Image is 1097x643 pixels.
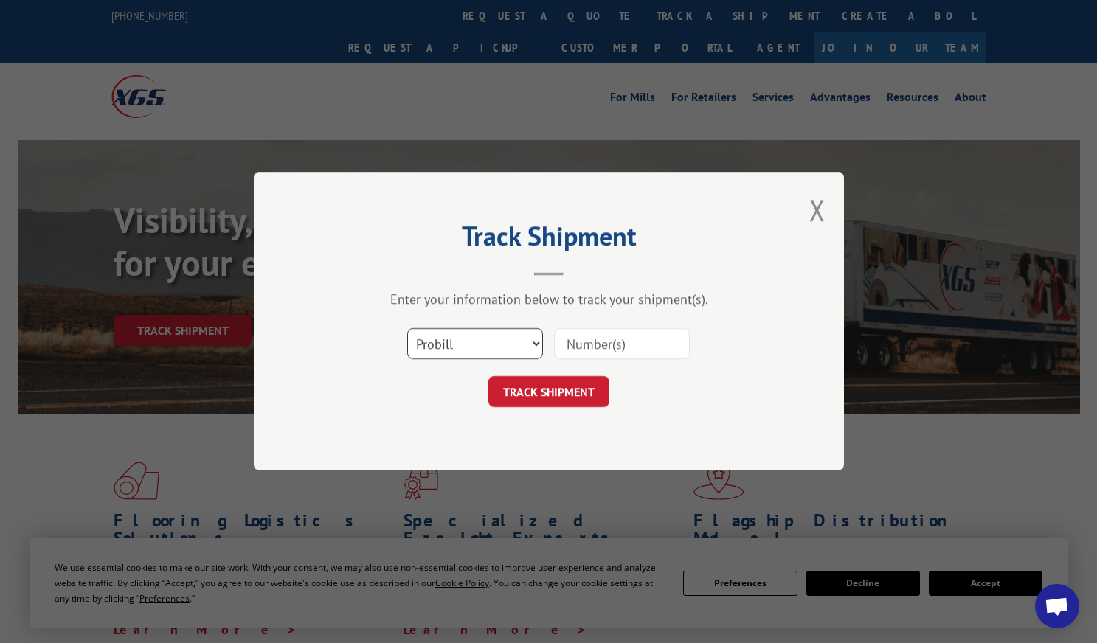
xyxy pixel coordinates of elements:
div: Open chat [1035,584,1079,628]
input: Number(s) [554,329,690,360]
h2: Track Shipment [328,226,770,254]
button: TRACK SHIPMENT [488,377,609,408]
div: Enter your information below to track your shipment(s). [328,291,770,308]
button: Close modal [809,190,826,229]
